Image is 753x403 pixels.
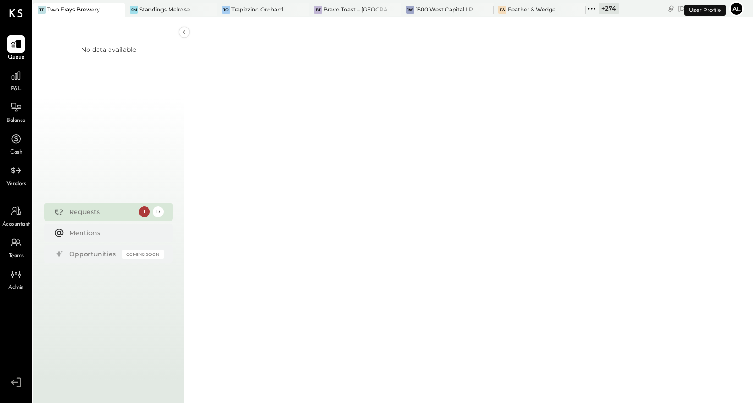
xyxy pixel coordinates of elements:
div: 1500 West Capital LP [416,6,473,13]
a: Teams [0,234,32,260]
button: Al [729,1,744,16]
div: 1W [406,6,414,14]
div: 13 [153,206,164,217]
a: Accountant [0,202,32,229]
span: Accountant [2,221,30,229]
span: Admin [8,284,24,292]
div: Bravo Toast – [GEOGRAPHIC_DATA] [324,6,388,13]
div: TO [222,6,230,14]
div: BT [314,6,322,14]
a: P&L [0,67,32,94]
span: Cash [10,149,22,157]
div: copy link [666,4,676,13]
div: [DATE] [678,4,727,13]
div: Opportunities [69,249,118,259]
div: Standings Melrose [139,6,190,13]
div: TF [38,6,46,14]
a: Admin [0,265,32,292]
div: No data available [81,45,136,54]
span: Vendors [6,180,26,188]
div: Trapizzino Orchard [231,6,283,13]
span: Queue [8,54,25,62]
span: Balance [6,117,26,125]
div: Requests [69,207,134,216]
div: Coming Soon [122,250,164,259]
div: User Profile [684,5,726,16]
a: Cash [0,130,32,157]
span: Teams [9,252,24,260]
span: P&L [11,85,22,94]
div: Feather & Wedge [508,6,555,13]
div: 1 [139,206,150,217]
div: Two Frays Brewery [47,6,100,13]
div: SM [130,6,138,14]
div: + 274 [599,3,619,14]
a: Vendors [0,162,32,188]
div: F& [498,6,506,14]
div: Mentions [69,228,159,237]
a: Queue [0,35,32,62]
a: Balance [0,99,32,125]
